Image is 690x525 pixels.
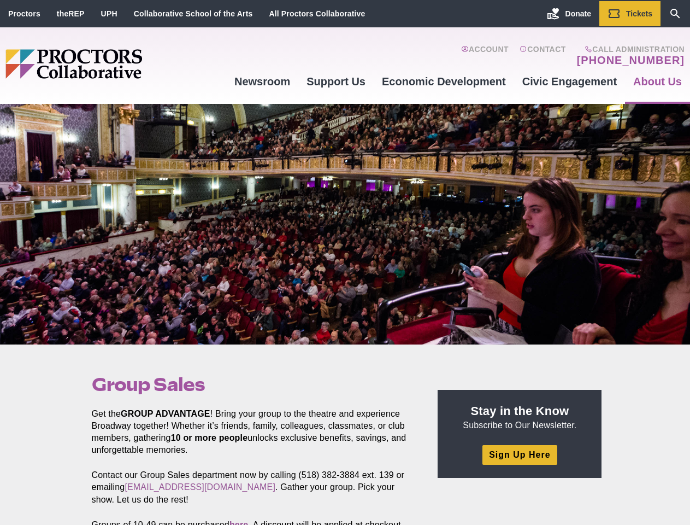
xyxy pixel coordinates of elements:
[269,9,365,18] a: All Proctors Collaborative
[226,67,298,96] a: Newsroom
[626,9,652,18] span: Tickets
[8,9,40,18] a: Proctors
[451,403,588,431] p: Subscribe to Our Newsletter.
[565,9,591,18] span: Donate
[5,49,226,79] img: Proctors logo
[121,409,210,418] strong: GROUP ADVANTAGE
[101,9,117,18] a: UPH
[171,433,248,442] strong: 10 or more people
[660,1,690,26] a: Search
[374,67,514,96] a: Economic Development
[92,408,413,456] p: Get the ! Bring your group to the theatre and experience Broadway together! Whether it’s friends,...
[461,45,509,67] a: Account
[482,445,557,464] a: Sign Up Here
[539,1,599,26] a: Donate
[625,67,690,96] a: About Us
[125,482,275,492] a: [EMAIL_ADDRESS][DOMAIN_NAME]
[514,67,625,96] a: Civic Engagement
[298,67,374,96] a: Support Us
[599,1,660,26] a: Tickets
[471,404,569,418] strong: Stay in the Know
[574,45,685,54] span: Call Administration
[134,9,253,18] a: Collaborative School of the Arts
[57,9,85,18] a: theREP
[577,54,685,67] a: [PHONE_NUMBER]
[92,469,413,505] p: Contact our Group Sales department now by calling (518) 382-3884 ext. 139 or emailing . Gather yo...
[92,374,413,395] h1: Group Sales
[520,45,566,67] a: Contact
